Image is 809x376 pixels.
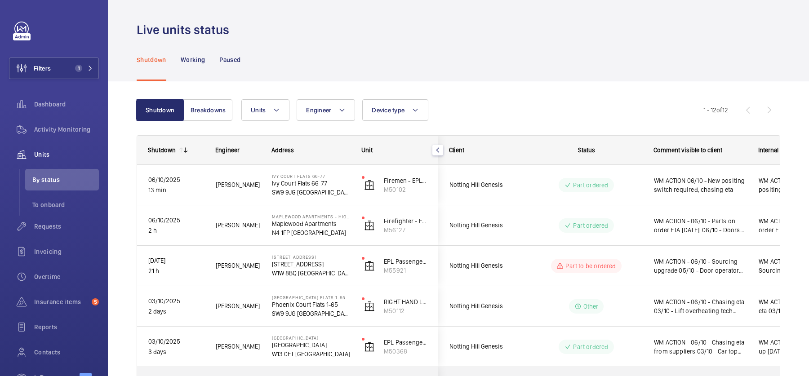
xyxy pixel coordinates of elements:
div: Unit [361,146,427,154]
span: Reports [34,323,99,332]
div: Shutdown [148,146,176,154]
p: Maplewood Apartments - High Risk Building [272,214,350,219]
p: [DATE] [148,256,204,266]
img: elevator.svg [364,220,375,231]
p: M50368 [384,347,427,356]
p: EPL Passenger Lift [384,338,427,347]
p: Firefighter - EPL Passenger Lift No 3 [384,217,427,226]
p: Ivy Court Flats 66-77 [272,179,350,188]
p: 2 h [148,226,204,236]
span: WM ACTION 06/10 - New positing switch required, chasing eta [654,176,747,194]
span: To onboard [32,200,99,209]
button: Breakdowns [184,99,232,121]
p: M55921 [384,266,427,275]
p: Ivy Court Flats 66-77 [272,173,350,179]
span: Notting Hill Genesis [449,341,519,352]
span: Insurance items [34,297,88,306]
span: Address [271,146,294,154]
span: Internal comment [758,146,806,154]
p: 06/10/2025 [148,175,204,185]
p: 2 days [148,306,204,317]
p: N4 1FP [GEOGRAPHIC_DATA] [272,228,350,237]
span: Engineer [215,146,240,154]
span: 1 [75,65,82,72]
span: [PERSON_NAME] [216,180,260,190]
span: Contacts [34,348,99,357]
span: of [716,106,722,114]
span: Engineer [306,106,331,114]
span: Activity Monitoring [34,125,99,134]
img: elevator.svg [364,180,375,190]
span: Requests [34,222,99,231]
span: Notting Hill Genesis [449,180,519,190]
span: Client [449,146,464,154]
p: Phoenix Court Flats 1-65 [272,300,350,309]
p: 21 h [148,266,204,276]
p: EPL Passenger Lift [384,257,427,266]
span: WM ACTION - 06/10 - Sourcing upgrade 05/10 - Door operator failed [654,257,747,275]
span: Units [251,106,266,114]
p: M50102 [384,185,427,194]
span: 1 - 12 12 [703,107,728,113]
p: Working [181,55,205,64]
span: Status [578,146,595,154]
p: Part ordered [573,221,608,230]
span: Invoicing [34,247,99,256]
span: WM ACTION - 06/10 - Chasing eta from suppliers 03/10 - Car top board required, sourcing 03/10 - F... [654,338,747,356]
img: elevator.svg [364,301,375,312]
p: M50112 [384,306,427,315]
span: [PERSON_NAME] [216,341,260,352]
p: W13 0ET [GEOGRAPHIC_DATA] [272,349,350,358]
p: 13 min [148,185,204,195]
p: 06/10/2025 [148,215,204,226]
p: Shutdown [137,55,166,64]
p: SW9 9JG [GEOGRAPHIC_DATA] [272,188,350,197]
h1: Live units status [137,22,235,38]
span: Notting Hill Genesis [449,261,519,271]
p: 3 days [148,347,204,357]
p: Firemen - EPL Passenger Lift Flats 66-77 [384,176,427,185]
p: Part ordered [573,342,608,351]
img: elevator.svg [364,261,375,271]
button: Filters1 [9,58,99,79]
p: M56127 [384,226,427,234]
button: Device type [362,99,428,121]
span: [PERSON_NAME] [216,301,260,311]
p: 03/10/2025 [148,336,204,347]
p: [STREET_ADDRESS] [272,260,350,269]
p: 03/10/2025 [148,296,204,306]
p: Paused [219,55,240,64]
p: [GEOGRAPHIC_DATA] [272,335,350,341]
span: WM ACTION - 06/10 - Parts on order ETA [DATE]. 06/10 - Doors will not re learn, new door motor an... [654,217,747,234]
p: [GEOGRAPHIC_DATA] [272,341,350,349]
span: Units [34,150,99,159]
p: RIGHT HAND LIFT [384,297,427,306]
p: [GEOGRAPHIC_DATA] Flats 1-65 - High Risk Building [272,295,350,300]
img: elevator.svg [364,341,375,352]
button: Units [241,99,289,121]
p: Part to be ordered [565,261,616,270]
span: Device type [372,106,404,114]
span: Dashboard [34,100,99,109]
span: [PERSON_NAME] [216,220,260,230]
p: Maplewood Apartments [272,219,350,228]
span: Filters [34,64,51,73]
span: Notting Hill Genesis [449,220,519,230]
p: Other [583,302,599,311]
span: WM ACTION - 06/10 - Chasing eta 03/10 - Lift overheating tech follow up required [654,297,747,315]
button: Engineer [297,99,355,121]
button: Shutdown [136,99,184,121]
p: [STREET_ADDRESS] [272,254,350,260]
span: Comment visible to client [653,146,722,154]
p: SW9 9JG [GEOGRAPHIC_DATA] [272,309,350,318]
span: Notting Hill Genesis [449,301,519,311]
span: [PERSON_NAME] [216,261,260,271]
span: 5 [92,298,99,305]
p: Part ordered [573,181,608,190]
span: Overtime [34,272,99,281]
span: By status [32,175,99,184]
p: W1W 8BQ [GEOGRAPHIC_DATA] [272,269,350,278]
